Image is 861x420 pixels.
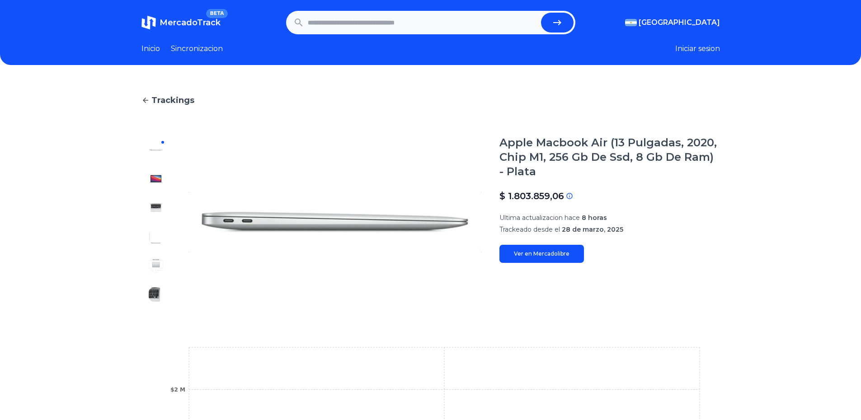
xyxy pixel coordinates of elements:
img: Apple Macbook Air (13 Pulgadas, 2020, Chip M1, 256 Gb De Ssd, 8 Gb De Ram) - Plata [149,229,163,244]
button: Iniciar sesion [675,43,720,54]
img: MercadoTrack [141,15,156,30]
span: Trackings [151,94,194,107]
img: Argentina [625,19,637,26]
button: [GEOGRAPHIC_DATA] [625,17,720,28]
a: Sincronizacion [171,43,223,54]
a: Ver en Mercadolibre [499,245,584,263]
span: Trackeado desde el [499,225,560,233]
a: MercadoTrackBETA [141,15,221,30]
p: $ 1.803.859,06 [499,190,564,202]
span: Ultima actualizacion hace [499,214,580,222]
img: Apple Macbook Air (13 Pulgadas, 2020, Chip M1, 256 Gb De Ssd, 8 Gb De Ram) - Plata [149,201,163,215]
span: [GEOGRAPHIC_DATA] [639,17,720,28]
span: BETA [206,9,227,18]
img: Apple Macbook Air (13 Pulgadas, 2020, Chip M1, 256 Gb De Ssd, 8 Gb De Ram) - Plata [149,143,163,157]
a: Trackings [141,94,720,107]
span: 28 de marzo, 2025 [562,225,623,233]
span: 8 horas [582,214,607,222]
span: MercadoTrack [160,18,221,28]
img: Apple Macbook Air (13 Pulgadas, 2020, Chip M1, 256 Gb De Ssd, 8 Gb De Ram) - Plata [149,258,163,273]
img: Apple Macbook Air (13 Pulgadas, 2020, Chip M1, 256 Gb De Ssd, 8 Gb De Ram) - Plata [188,135,481,309]
a: Inicio [141,43,160,54]
h1: Apple Macbook Air (13 Pulgadas, 2020, Chip M1, 256 Gb De Ssd, 8 Gb De Ram) - Plata [499,135,720,179]
img: Apple Macbook Air (13 Pulgadas, 2020, Chip M1, 256 Gb De Ssd, 8 Gb De Ram) - Plata [149,172,163,186]
img: Apple Macbook Air (13 Pulgadas, 2020, Chip M1, 256 Gb De Ssd, 8 Gb De Ram) - Plata [149,287,163,302]
tspan: $2 M [170,387,185,393]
